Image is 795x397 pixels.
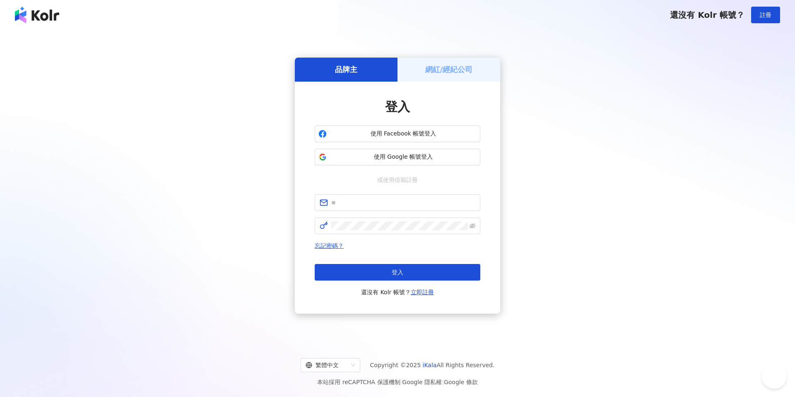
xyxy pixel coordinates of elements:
[411,289,434,295] a: 立即註冊
[361,287,434,297] span: 還沒有 Kolr 帳號？
[442,379,444,385] span: |
[760,12,771,18] span: 註冊
[317,377,477,387] span: 本站採用 reCAPTCHA 保護機制
[425,64,473,75] h5: 網紅/經紀公司
[371,175,424,184] span: 或使用信箱註冊
[315,126,480,142] button: 使用 Facebook 帳號登入
[15,7,59,23] img: logo
[751,7,780,23] button: 註冊
[330,130,477,138] span: 使用 Facebook 帳號登入
[392,269,403,276] span: 登入
[315,264,480,281] button: 登入
[315,149,480,165] button: 使用 Google 帳號登入
[402,379,442,385] a: Google 隱私權
[762,364,787,389] iframe: Help Scout Beacon - Open
[444,379,478,385] a: Google 條款
[423,362,437,368] a: iKala
[670,10,744,20] span: 還沒有 Kolr 帳號？
[470,223,475,229] span: eye-invisible
[306,358,348,372] div: 繁體中文
[370,360,495,370] span: Copyright © 2025 All Rights Reserved.
[335,64,357,75] h5: 品牌主
[330,153,477,161] span: 使用 Google 帳號登入
[315,242,344,249] a: 忘記密碼？
[385,99,410,114] span: 登入
[400,379,402,385] span: |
